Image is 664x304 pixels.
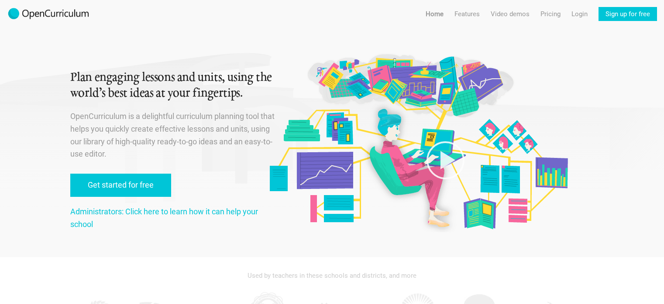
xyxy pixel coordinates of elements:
a: Pricing [540,7,561,21]
img: 2017-logo-m.png [7,7,90,21]
a: Features [454,7,480,21]
a: Home [426,7,444,21]
a: Sign up for free [599,7,657,21]
div: Used by teachers in these schools and districts, and more [70,266,594,285]
a: Login [571,7,588,21]
p: OpenCurriculum is a delightful curriculum planning tool that helps you quickly create effective l... [70,110,276,161]
h1: Plan engaging lessons and units, using the world’s best ideas at your fingertips. [70,70,276,101]
a: Administrators: Click here to learn how it can help your school [70,207,258,229]
a: Get started for free [70,174,171,197]
img: Original illustration by Malisa Suchanya, Oakland, CA (malisasuchanya.com) [266,52,570,232]
a: Video demos [491,7,530,21]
